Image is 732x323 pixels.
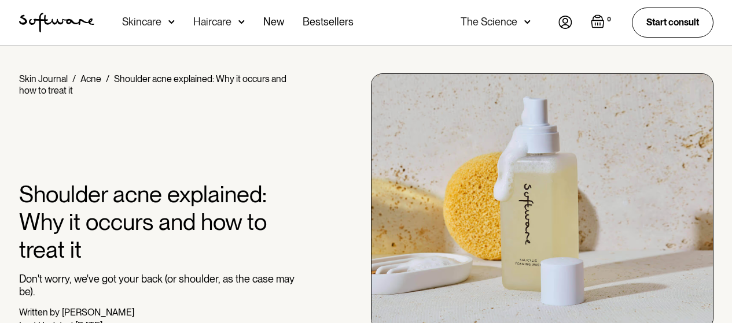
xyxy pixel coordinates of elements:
[19,73,286,96] div: Shoulder acne explained: Why it occurs and how to treat it
[72,73,76,84] div: /
[461,16,517,28] div: The Science
[80,73,101,84] a: Acne
[168,16,175,28] img: arrow down
[106,73,109,84] div: /
[605,14,613,25] div: 0
[19,73,68,84] a: Skin Journal
[122,16,161,28] div: Skincare
[19,13,94,32] img: Software Logo
[591,14,613,31] a: Open empty cart
[19,13,94,32] a: home
[524,16,531,28] img: arrow down
[19,180,303,263] h1: Shoulder acne explained: Why it occurs and how to treat it
[19,273,303,298] p: Don't worry, we've got your back (or shoulder, as the case may be).
[632,8,713,37] a: Start consult
[238,16,245,28] img: arrow down
[19,307,60,318] div: Written by
[62,307,134,318] div: [PERSON_NAME]
[193,16,231,28] div: Haircare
